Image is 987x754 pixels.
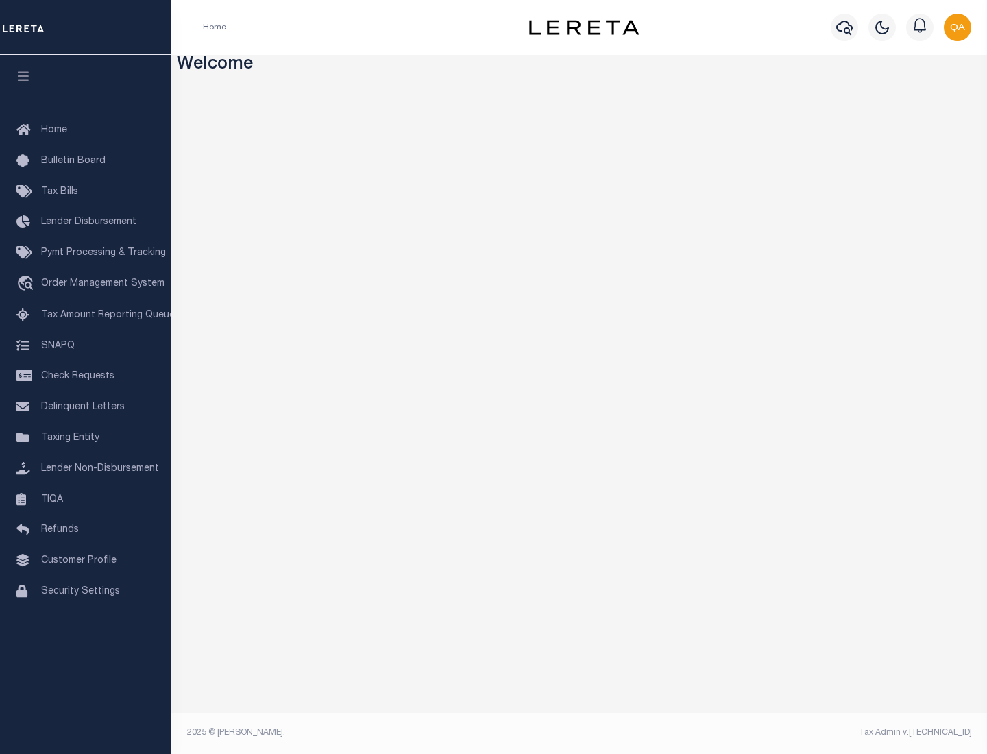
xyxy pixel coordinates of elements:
img: logo-dark.svg [529,20,639,35]
span: Home [41,125,67,135]
span: Tax Amount Reporting Queue [41,311,175,320]
span: Pymt Processing & Tracking [41,248,166,258]
span: Check Requests [41,372,114,381]
span: Order Management System [41,279,164,289]
span: Lender Non-Disbursement [41,464,159,474]
span: Delinquent Letters [41,402,125,412]
span: Security Settings [41,587,120,596]
span: Customer Profile [41,556,117,565]
h3: Welcome [177,55,982,76]
div: 2025 © [PERSON_NAME]. [177,727,580,739]
span: Bulletin Board [41,156,106,166]
i: travel_explore [16,276,38,293]
span: Lender Disbursement [41,217,136,227]
li: Home [203,21,226,34]
span: TIQA [41,494,63,504]
span: Taxing Entity [41,433,99,443]
div: Tax Admin v.[TECHNICAL_ID] [589,727,972,739]
span: SNAPQ [41,341,75,350]
span: Tax Bills [41,187,78,197]
img: svg+xml;base64,PHN2ZyB4bWxucz0iaHR0cDovL3d3dy53My5vcmcvMjAwMC9zdmciIHBvaW50ZXItZXZlbnRzPSJub25lIi... [944,14,971,41]
span: Refunds [41,525,79,535]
